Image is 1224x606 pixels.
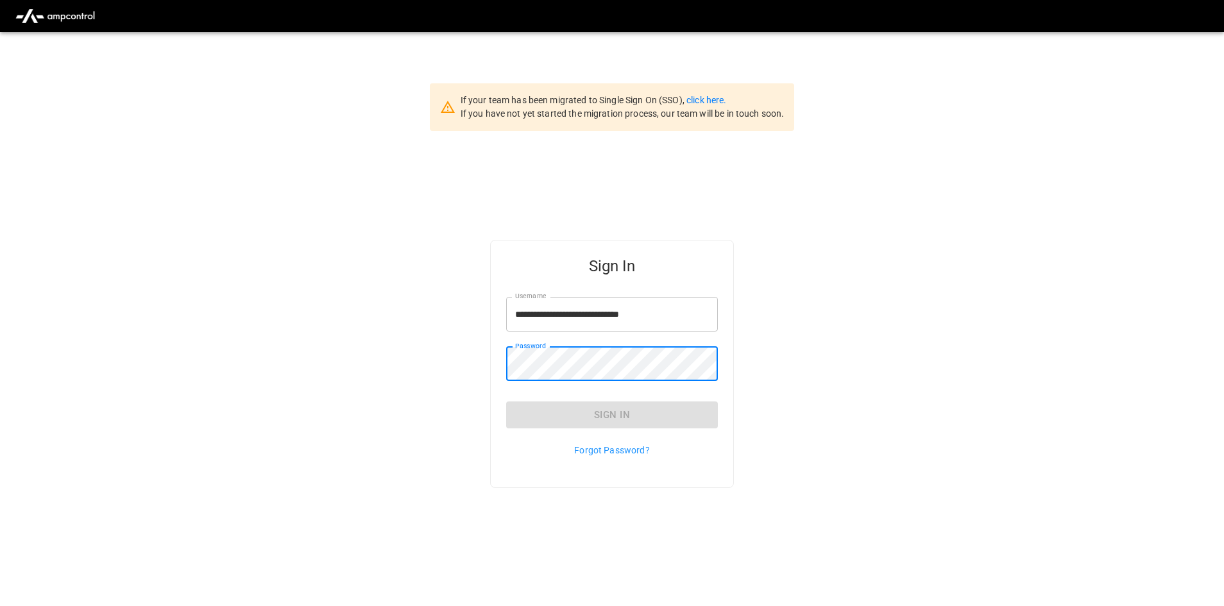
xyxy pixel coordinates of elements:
[461,108,785,119] span: If you have not yet started the migration process, our team will be in touch soon.
[506,256,718,276] h5: Sign In
[686,95,726,105] a: click here.
[461,95,686,105] span: If your team has been migrated to Single Sign On (SSO),
[515,291,546,301] label: Username
[10,4,100,28] img: ampcontrol.io logo
[506,444,718,457] p: Forgot Password?
[515,341,546,351] label: Password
